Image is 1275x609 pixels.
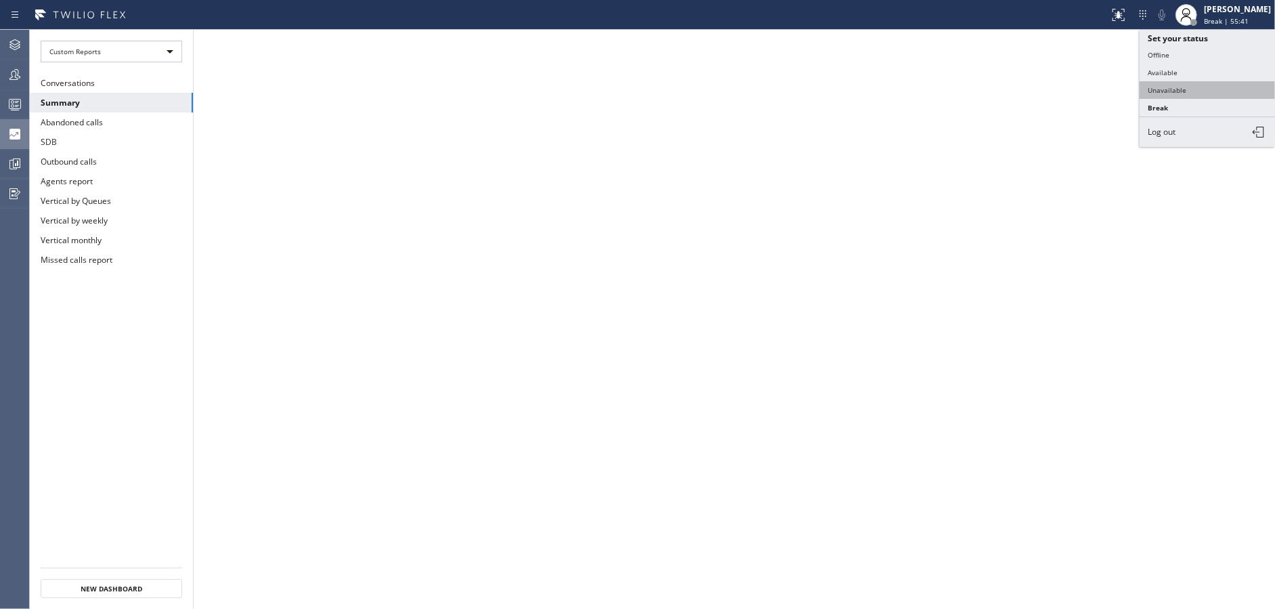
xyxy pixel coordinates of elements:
[30,112,193,132] button: Abandoned calls
[30,93,193,112] button: Summary
[30,152,193,171] button: Outbound calls
[30,73,193,93] button: Conversations
[41,41,182,62] div: Custom Reports
[30,191,193,211] button: Vertical by Queues
[1204,3,1271,15] div: [PERSON_NAME]
[1152,5,1171,24] button: Mute
[30,230,193,250] button: Vertical monthly
[41,579,182,598] button: New Dashboard
[1204,16,1249,26] span: Break | 55:41
[194,30,1275,609] iframe: dashboard_b794bedd1109
[30,211,193,230] button: Vertical by weekly
[30,132,193,152] button: SDB
[30,171,193,191] button: Agents report
[30,250,193,270] button: Missed calls report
